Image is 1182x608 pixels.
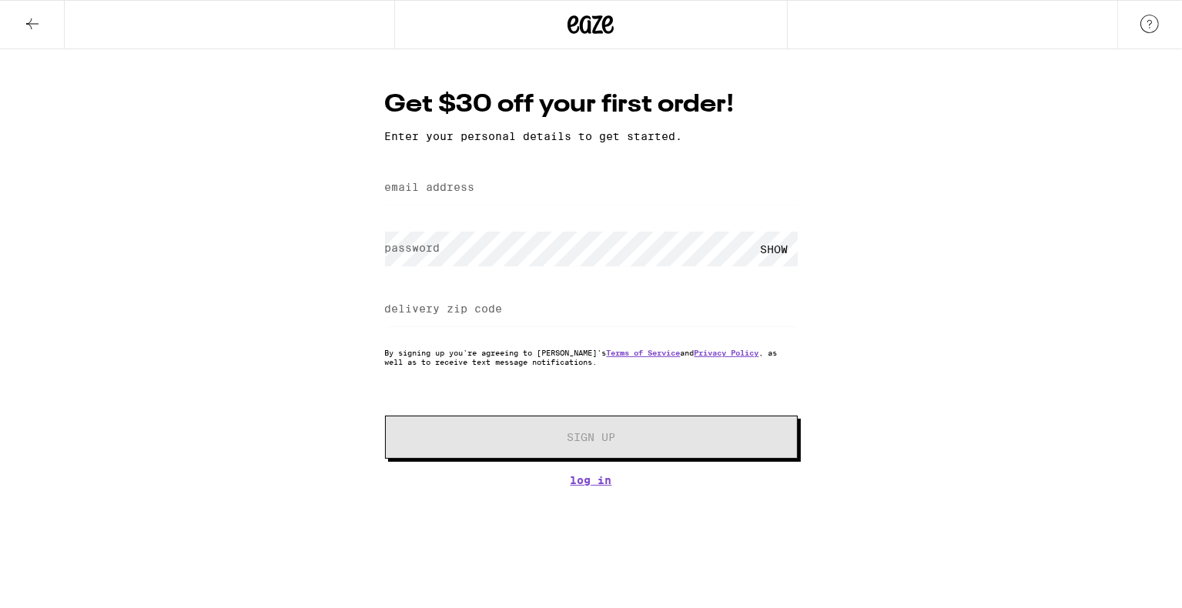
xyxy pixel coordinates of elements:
[385,171,798,205] input: email address
[385,88,798,122] h1: Get $30 off your first order!
[385,416,798,459] button: Sign Up
[567,432,615,443] span: Sign Up
[385,181,475,193] label: email address
[385,348,798,366] p: By signing up you're agreeing to [PERSON_NAME]'s and , as well as to receive text message notific...
[385,302,503,315] label: delivery zip code
[35,11,66,25] span: Help
[385,474,798,486] a: Log In
[695,348,759,357] a: Privacy Policy
[385,130,798,142] p: Enter your personal details to get started.
[385,242,440,254] label: password
[752,232,798,266] div: SHOW
[385,292,798,327] input: delivery zip code
[607,348,681,357] a: Terms of Service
